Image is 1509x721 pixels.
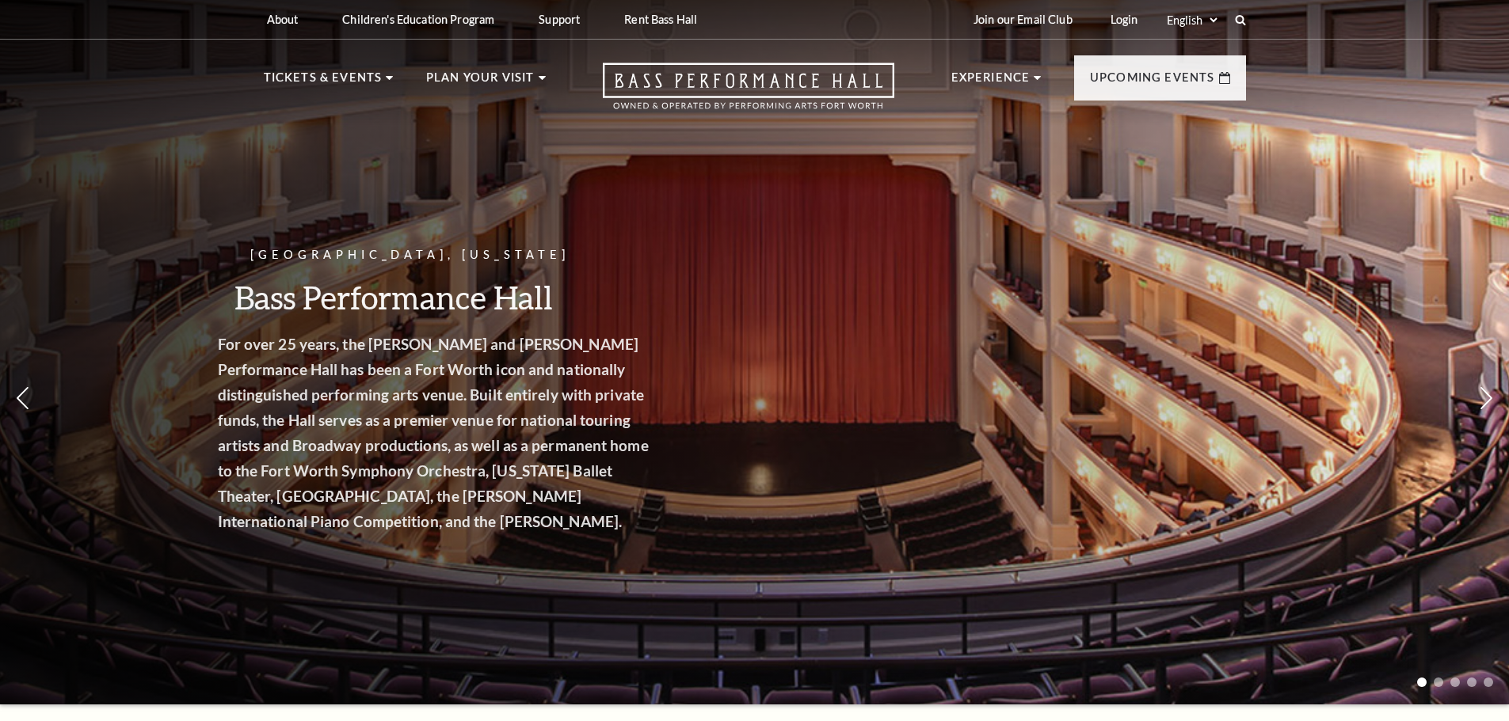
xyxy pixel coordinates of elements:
[257,277,693,317] h3: Bass Performance Hall
[624,13,697,26] p: Rent Bass Hall
[426,68,535,97] p: Plan Your Visit
[342,13,494,26] p: Children's Education Program
[264,68,383,97] p: Tickets & Events
[257,335,688,530] strong: For over 25 years, the [PERSON_NAME] and [PERSON_NAME] Performance Hall has been a Fort Worth ico...
[257,245,693,265] p: [GEOGRAPHIC_DATA], [US_STATE]
[267,13,299,26] p: About
[1090,68,1215,97] p: Upcoming Events
[1164,13,1220,28] select: Select:
[951,68,1031,97] p: Experience
[539,13,580,26] p: Support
